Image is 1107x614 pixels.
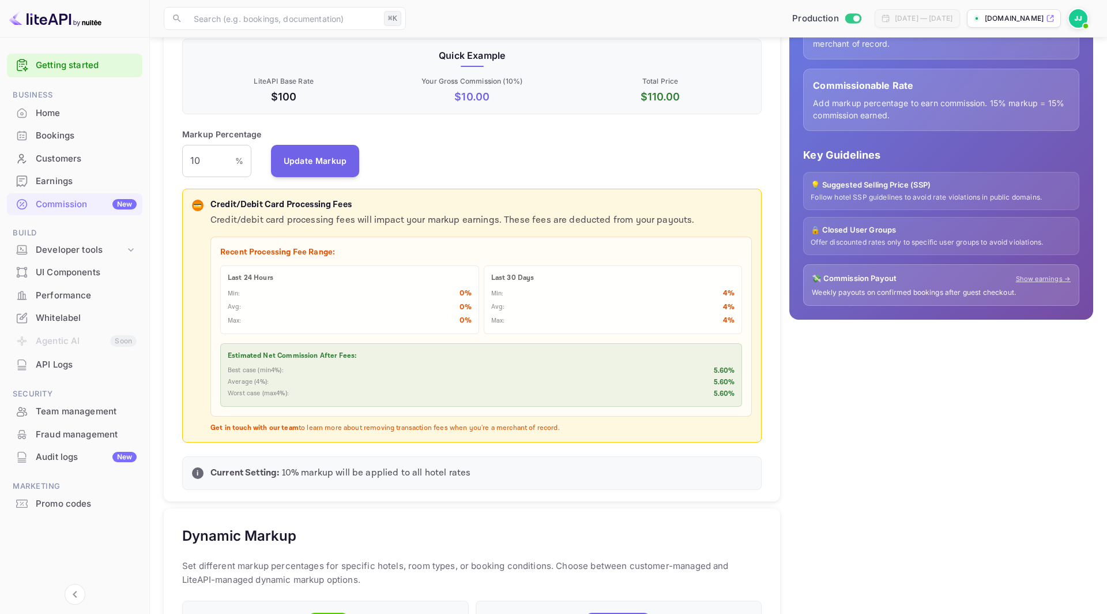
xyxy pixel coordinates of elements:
strong: Current Setting: [210,467,279,479]
p: Set different markup percentages for specific hotels, room types, or booking conditions. Choose b... [182,559,762,587]
a: Fraud management [7,424,142,445]
div: Performance [36,289,137,302]
p: $ 10.00 [380,89,563,104]
div: Bookings [36,129,137,143]
div: Commission [36,198,137,211]
p: Avg: [491,302,505,312]
a: Show earnings → [1016,274,1071,284]
div: ⌘K [384,11,401,26]
a: Bookings [7,125,142,146]
p: Max: [228,316,242,326]
div: Earnings [7,170,142,193]
p: Your Gross Commission ( 10 %) [380,76,563,87]
a: Home [7,102,142,123]
strong: Get in touch with our team [210,424,299,432]
div: Getting started [7,54,142,77]
div: Performance [7,284,142,307]
p: 4 % [723,302,735,313]
p: Markup Percentage [182,128,262,140]
span: Marketing [7,480,142,493]
div: Developer tools [36,244,125,257]
p: Weekly payouts on confirmed bookings after guest checkout. [812,288,1071,298]
span: Build [7,227,142,239]
p: 5.60 % [714,377,735,388]
p: 💳 [193,200,202,211]
a: Performance [7,284,142,306]
a: Audit logsNew [7,446,142,467]
div: Customers [36,152,137,166]
p: 5.60 % [714,366,735,376]
div: New [112,199,137,209]
div: Home [7,102,142,125]
p: 0 % [460,315,471,327]
p: Offer discounted rates only to specific user groups to avoid violations. [811,238,1072,248]
p: Worst case (max 4 %): [228,389,289,399]
p: % [235,155,243,167]
p: 10 % markup will be applied to all hotel rates [210,466,752,480]
p: Credit/Debit Card Processing Fees [210,199,752,212]
a: Getting started [36,59,137,72]
div: Developer tools [7,240,142,260]
p: 4 % [723,315,735,327]
span: Production [792,12,839,25]
a: CommissionNew [7,193,142,215]
div: Whitelabel [36,312,137,325]
p: Avg: [228,302,242,312]
p: 🔒 Closed User Groups [811,224,1072,236]
a: API Logs [7,354,142,375]
div: Team management [7,400,142,423]
h5: Dynamic Markup [182,527,296,545]
p: Average ( 4 %): [228,377,269,387]
div: Promo codes [36,497,137,511]
p: Last 30 Days [491,273,735,283]
div: Bookings [7,125,142,147]
div: Customers [7,148,142,170]
a: Customers [7,148,142,169]
p: 0 % [460,288,471,299]
div: API Logs [36,358,137,372]
p: [DOMAIN_NAME] [985,13,1044,24]
p: Credit/debit card processing fees will impact your markup earnings. These fees are deducted from ... [210,214,752,227]
p: Min: [228,289,240,299]
div: Fraud management [36,428,137,441]
p: Key Guidelines [803,147,1079,163]
div: UI Components [7,261,142,284]
p: 0 % [460,302,471,313]
p: 💡 Suggested Selling Price (SSP) [811,179,1072,191]
p: 💸 Commission Payout [812,273,897,284]
p: $ 110.00 [568,89,752,104]
p: i [197,468,198,478]
p: Add markup percentage to earn commission. 15% markup = 15% commission earned. [813,97,1070,121]
img: Jake Sangil Jeong [1069,9,1087,28]
a: Earnings [7,170,142,192]
p: Max: [491,316,505,326]
a: Team management [7,400,142,422]
div: Fraud management [7,424,142,446]
div: Audit logs [36,451,137,464]
a: Whitelabel [7,307,142,328]
p: Min: [491,289,504,299]
div: Audit logsNew [7,446,142,469]
p: $100 [192,89,375,104]
p: Follow hotel SSP guidelines to avoid rate violations in public domains. [811,193,1072,203]
button: Collapse navigation [65,584,85,605]
p: to learn more about removing transaction fees when you're a merchant of record. [210,424,752,433]
a: UI Components [7,261,142,283]
span: Business [7,89,142,102]
div: [DATE] — [DATE] [895,13,952,24]
div: UI Components [36,266,137,279]
div: Team management [36,405,137,418]
p: Recent Processing Fee Range: [220,246,742,259]
button: Update Markup [271,145,360,177]
p: 4 % [723,288,735,299]
img: LiteAPI logo [9,9,101,28]
p: Best case (min 4 %): [228,366,284,376]
span: Security [7,388,142,400]
p: LiteAPI Base Rate [192,76,375,87]
div: New [112,452,137,462]
div: API Logs [7,354,142,376]
div: Earnings [36,175,137,188]
input: 0 [182,145,235,177]
p: Total Price [568,76,752,87]
div: Promo codes [7,493,142,515]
